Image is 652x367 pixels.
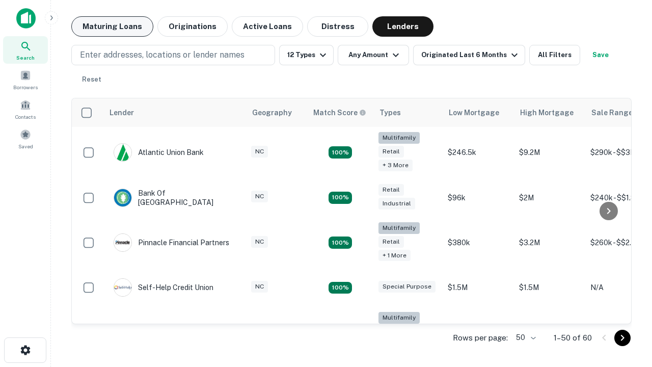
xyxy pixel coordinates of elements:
div: Matching Properties: 10, hasApolloMatch: undefined [329,146,352,159]
span: Search [16,54,35,62]
td: $246k [443,307,514,358]
td: $246.5k [443,127,514,178]
td: $3.2M [514,217,585,269]
td: $380k [443,217,514,269]
button: Go to next page [614,330,631,346]
th: Low Mortgage [443,98,514,127]
a: Contacts [3,95,48,123]
div: Originated Last 6 Months [421,49,521,61]
div: Matching Properties: 15, hasApolloMatch: undefined [329,192,352,204]
div: Types [379,107,401,119]
button: Maturing Loans [71,16,153,37]
a: Saved [3,125,48,152]
a: Borrowers [3,66,48,93]
a: Search [3,36,48,64]
button: Save your search to get updates of matches that match your search criteria. [584,45,617,65]
button: Lenders [372,16,433,37]
h6: Match Score [313,107,364,118]
td: $2M [514,178,585,217]
button: Reset [75,69,108,90]
div: Atlantic Union Bank [114,143,204,162]
button: Enter addresses, locations or lender names [71,45,275,65]
div: 50 [512,330,537,345]
div: Multifamily [378,132,420,144]
div: Retail [378,184,404,196]
div: Retail [378,146,404,158]
p: Rows per page: [453,332,508,344]
img: picture [114,189,131,206]
div: NC [251,236,268,248]
th: Capitalize uses an advanced AI algorithm to match your search with the best lender. The match sco... [307,98,373,127]
div: Geography [252,107,292,119]
div: Capitalize uses an advanced AI algorithm to match your search with the best lender. The match sco... [313,107,366,118]
td: $96k [443,178,514,217]
p: 1–50 of 60 [554,332,592,344]
div: Special Purpose [378,281,436,293]
img: picture [114,234,131,251]
span: Borrowers [13,83,38,91]
iframe: Chat Widget [601,253,652,302]
button: Originated Last 6 Months [413,45,525,65]
div: Industrial [378,198,415,209]
img: capitalize-icon.png [16,8,36,29]
button: Active Loans [232,16,303,37]
div: Sale Range [591,107,633,119]
img: picture [114,279,131,296]
td: $3.2M [514,307,585,358]
th: High Mortgage [514,98,585,127]
div: Matching Properties: 11, hasApolloMatch: undefined [329,282,352,294]
th: Lender [103,98,246,127]
div: Multifamily [378,312,420,324]
button: 12 Types [279,45,334,65]
div: Lender [110,107,134,119]
div: Matching Properties: 18, hasApolloMatch: undefined [329,237,352,249]
div: The Fidelity Bank [114,324,196,342]
button: Distress [307,16,368,37]
th: Geography [246,98,307,127]
div: Low Mortgage [449,107,499,119]
span: Contacts [15,113,36,121]
p: Enter addresses, locations or lender names [80,49,244,61]
div: NC [251,281,268,293]
button: Originations [157,16,228,37]
div: NC [251,191,268,202]
div: Retail [378,236,404,248]
button: All Filters [529,45,580,65]
div: NC [251,146,268,158]
td: $1.5M [514,268,585,307]
div: + 3 more [378,160,413,171]
img: picture [114,144,131,161]
div: High Mortgage [520,107,574,119]
div: Self-help Credit Union [114,278,213,297]
span: Saved [18,142,33,150]
td: $9.2M [514,127,585,178]
div: + 1 more [378,250,411,261]
th: Types [373,98,443,127]
button: Any Amount [338,45,409,65]
td: $1.5M [443,268,514,307]
div: Bank Of [GEOGRAPHIC_DATA] [114,189,236,207]
div: Multifamily [378,222,420,234]
div: Pinnacle Financial Partners [114,233,229,252]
